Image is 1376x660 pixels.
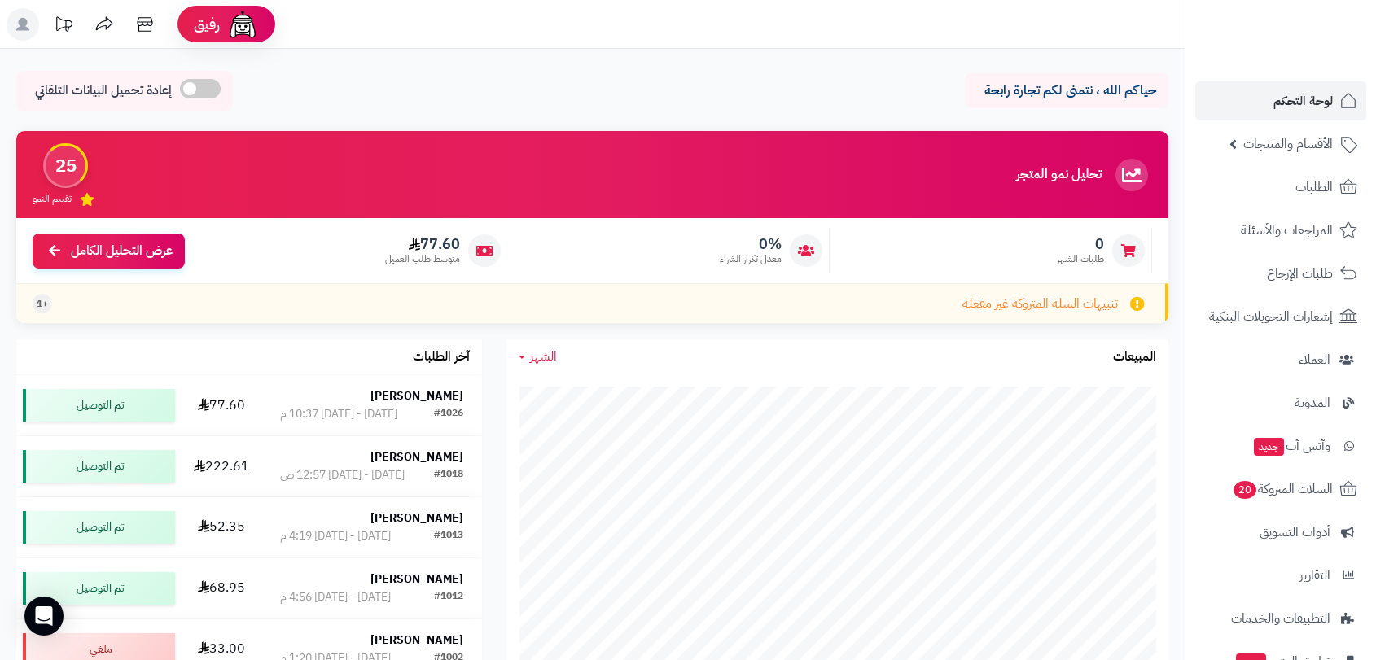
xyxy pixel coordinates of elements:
a: العملاء [1195,340,1366,379]
p: حياكم الله ، نتمنى لكم تجارة رابحة [977,81,1156,100]
strong: [PERSON_NAME] [370,509,463,527]
span: المراجعات والأسئلة [1241,219,1333,242]
div: #1013 [434,528,463,544]
a: التطبيقات والخدمات [1195,599,1366,638]
div: [DATE] - [DATE] 4:56 م [280,589,391,605]
span: رفيق [194,15,220,34]
h3: تحليل نمو المتجر [1016,168,1102,182]
span: لوحة التحكم [1273,90,1333,112]
a: الشهر [519,347,557,366]
a: لوحة التحكم [1195,81,1366,120]
a: الطلبات [1195,168,1366,207]
strong: [PERSON_NAME] [370,448,463,465]
h3: آخر الطلبات [413,350,470,365]
td: 77.60 [182,375,261,435]
span: معدل تكرار الشراء [720,252,782,266]
a: أدوات التسويق [1195,513,1366,552]
div: Open Intercom Messenger [24,597,64,636]
div: [DATE] - [DATE] 10:37 م [280,406,397,422]
span: 20 [1234,481,1257,499]
td: 222.61 [182,436,261,496]
span: 77.60 [385,235,460,253]
span: المدونة [1295,391,1330,414]
span: عرض التحليل الكامل [71,242,173,260]
span: طلبات الإرجاع [1267,262,1333,285]
a: المراجعات والأسئلة [1195,211,1366,250]
span: تقييم النمو [33,192,72,206]
h3: المبيعات [1113,350,1156,365]
span: العملاء [1299,348,1330,371]
a: طلبات الإرجاع [1195,254,1366,293]
strong: [PERSON_NAME] [370,632,463,649]
span: الشهر [530,347,557,366]
a: تحديثات المنصة [43,8,84,45]
strong: [PERSON_NAME] [370,570,463,588]
div: تم التوصيل [23,450,175,483]
span: إشعارات التحويلات البنكية [1209,305,1333,328]
a: عرض التحليل الكامل [33,234,185,269]
td: 52.35 [182,497,261,557]
img: logo-2.png [1265,12,1361,46]
td: 68.95 [182,558,261,618]
span: الطلبات [1295,176,1333,199]
a: إشعارات التحويلات البنكية [1195,297,1366,336]
div: #1026 [434,406,463,422]
span: جديد [1254,438,1284,456]
div: #1018 [434,467,463,483]
div: #1012 [434,589,463,605]
span: السلات المتروكة [1232,478,1333,500]
span: الأقسام والمنتجات [1243,133,1333,155]
span: متوسط طلب العميل [385,252,460,266]
a: التقارير [1195,556,1366,595]
div: [DATE] - [DATE] 4:19 م [280,528,391,544]
a: السلات المتروكة20 [1195,470,1366,509]
span: 0% [720,235,782,253]
span: طلبات الشهر [1057,252,1104,266]
a: وآتس آبجديد [1195,426,1366,465]
div: [DATE] - [DATE] 12:57 ص [280,467,405,483]
span: إعادة تحميل البيانات التلقائي [35,81,172,100]
span: وآتس آب [1252,435,1330,457]
a: المدونة [1195,383,1366,422]
div: تم التوصيل [23,389,175,422]
span: التطبيقات والخدمات [1231,607,1330,630]
div: تم التوصيل [23,511,175,544]
span: 0 [1057,235,1104,253]
div: تم التوصيل [23,572,175,605]
img: ai-face.png [226,8,259,41]
strong: [PERSON_NAME] [370,387,463,404]
span: التقارير [1299,564,1330,587]
span: أدوات التسويق [1260,521,1330,544]
span: +1 [37,297,48,311]
span: تنبيهات السلة المتروكة غير مفعلة [962,295,1118,313]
